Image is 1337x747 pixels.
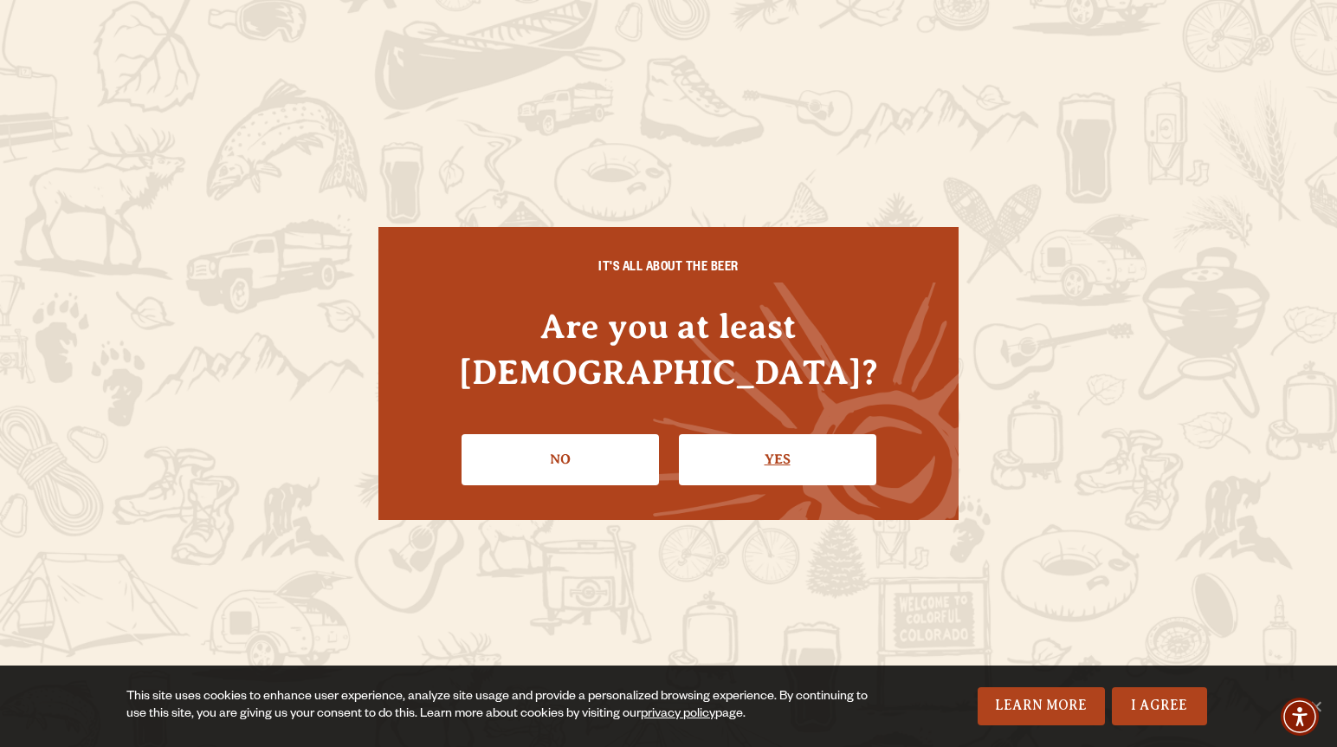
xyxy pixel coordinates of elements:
[1112,687,1207,725] a: I Agree
[679,434,876,484] a: Confirm I'm 21 or older
[413,303,924,395] h4: Are you at least [DEMOGRAPHIC_DATA]?
[1281,698,1319,736] div: Accessibility Menu
[462,434,659,484] a: No
[413,262,924,277] h6: IT'S ALL ABOUT THE BEER
[978,687,1105,725] a: Learn More
[641,708,715,722] a: privacy policy
[126,689,876,724] div: This site uses cookies to enhance user experience, analyze site usage and provide a personalized ...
